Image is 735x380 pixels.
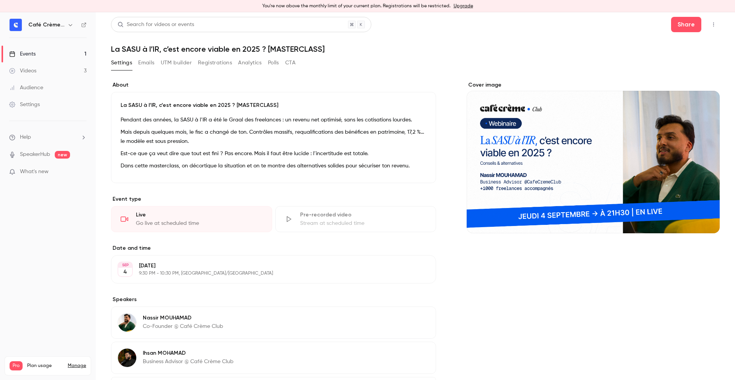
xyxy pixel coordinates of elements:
div: user dit… [6,30,147,68]
button: Registrations [198,57,232,69]
img: Profile image for Salim [23,147,31,154]
div: Stream at scheduled time [300,219,427,227]
section: Cover image [467,81,720,233]
button: Accueil [120,3,134,18]
div: LiveGo live at scheduled time [111,206,272,232]
button: Settings [111,57,132,69]
h1: La SASU à l’IR, c’est encore viable en 2025 ? [MASTERCLASS] [111,44,720,54]
div: Ihsan MOHAMADIhsan MOHAMADBusiness Advisor @ Café Crème Club [111,342,436,374]
label: Date and time [111,244,436,252]
p: Nassir MOUHAMAD [143,314,223,322]
h1: [PERSON_NAME] [37,4,87,10]
div: yes, how much does it cost ? [57,216,147,233]
p: Est-ce que ça veut dire que tout est fini ? Pas encore. Mais il faut être lucide : l’incertitude ... [121,149,426,158]
p: Mais depuis quelques mois, le fisc a changé de ton. Contrôles massifs, requalifications des bénéf... [121,128,426,146]
div: [PERSON_NAME] • Il y a 49 min [12,204,85,209]
div: Pre-recorded videoStream at scheduled time [275,206,436,232]
button: Analytics [238,57,262,69]
div: Nassir MOUHAMADNassir MOUHAMADCo-Founder @ Café Crème Club [111,306,436,339]
div: yes, how much does it cost ? [63,221,141,229]
div: joined the conversation [33,147,131,154]
button: CTA [285,57,296,69]
div: SEP [118,262,132,268]
img: Ihsan MOHAMAD [118,349,136,367]
label: Speakers [111,296,436,303]
label: About [111,81,436,89]
div: Live [136,211,263,219]
button: Start recording [49,251,55,257]
span: Help [20,133,31,141]
p: La SASU à l’IR, c’est encore viable en 2025 ? [MASTERCLASS] [121,102,426,109]
li: help-dropdown-opener [9,133,87,141]
label: Cover image [467,81,720,89]
div: Videos [9,67,36,75]
button: Sélectionneur d’emoji [12,251,18,257]
div: Settings [9,101,40,108]
button: Sélectionneur de fichier gif [24,251,30,257]
span: new [55,151,70,159]
p: 4 [123,268,127,276]
button: Envoyer un message… [131,248,144,260]
img: Profile image for Salim [22,4,34,16]
p: 9:30 PM - 10:30 PM, [GEOGRAPHIC_DATA]/[GEOGRAPHIC_DATA] [139,270,395,277]
p: Pendant des années, la SASU à l’IR a été le Graal des freelances : un revenu net optimisé, sans l... [121,115,426,124]
div: Salim dit… [6,146,147,163]
div: Give the team a way to reach you: [6,68,111,85]
div: Events [9,50,36,58]
div: Audience [9,84,43,92]
div: Vous recevrez une notification ici et par e-mail [16,98,137,117]
div: Hey [PERSON_NAME],Local recording is available as a paid add-on on the pro plan. Would you be int... [6,163,126,202]
div: user dit… [6,216,147,242]
div: Hey [PERSON_NAME], [12,168,119,175]
p: Ihsan MOHAMAD [143,349,234,357]
h6: Café Crème Club [28,21,64,29]
a: Manage [68,363,86,369]
a: SpeakerHub [20,151,50,159]
p: Business Advisor @ Café Crème Club [143,358,234,365]
p: Event type [111,195,436,203]
a: Upgrade [454,3,473,9]
p: Co-Founder @ Café Crème Club [143,323,223,330]
p: Dans cette masterclass, on décortique la situation et on te montre des alternatives solides pour ... [121,161,426,170]
b: [PERSON_NAME] [33,148,76,153]
button: Polls [268,57,279,69]
button: UTM builder [161,57,192,69]
input: Enter your email [16,119,137,127]
button: Télécharger la pièce jointe [36,251,42,257]
textarea: Envoyer un message... [7,235,147,248]
div: Operator dit… [6,85,147,146]
div: Local recording is available as a paid add-on on the pro plan. Would you be interested in activat... [12,175,119,198]
img: Café Crème Club [10,19,22,31]
span: What's new [20,168,49,176]
img: Nassir MOUHAMAD [118,313,136,332]
div: Hello, I would like to know how can I activate the local recording for my next webinar? [28,30,147,62]
div: Operator dit… [6,68,147,85]
p: [DATE] [139,262,395,270]
span: Pro [10,361,23,370]
div: Go live at scheduled time [136,219,263,227]
div: Hello, I would like to know how can I activate the local recording for my next webinar? [34,34,141,57]
button: Share [671,17,701,32]
div: Search for videos or events [118,21,194,29]
div: Salim dit… [6,163,147,216]
button: go back [5,3,20,18]
button: Emails [138,57,154,69]
div: Fermer [134,3,148,17]
span: Plan usage [27,363,63,369]
p: Actif [37,10,48,17]
div: Give the team a way to reach you: [12,72,105,80]
div: Pre-recorded video [300,211,427,219]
